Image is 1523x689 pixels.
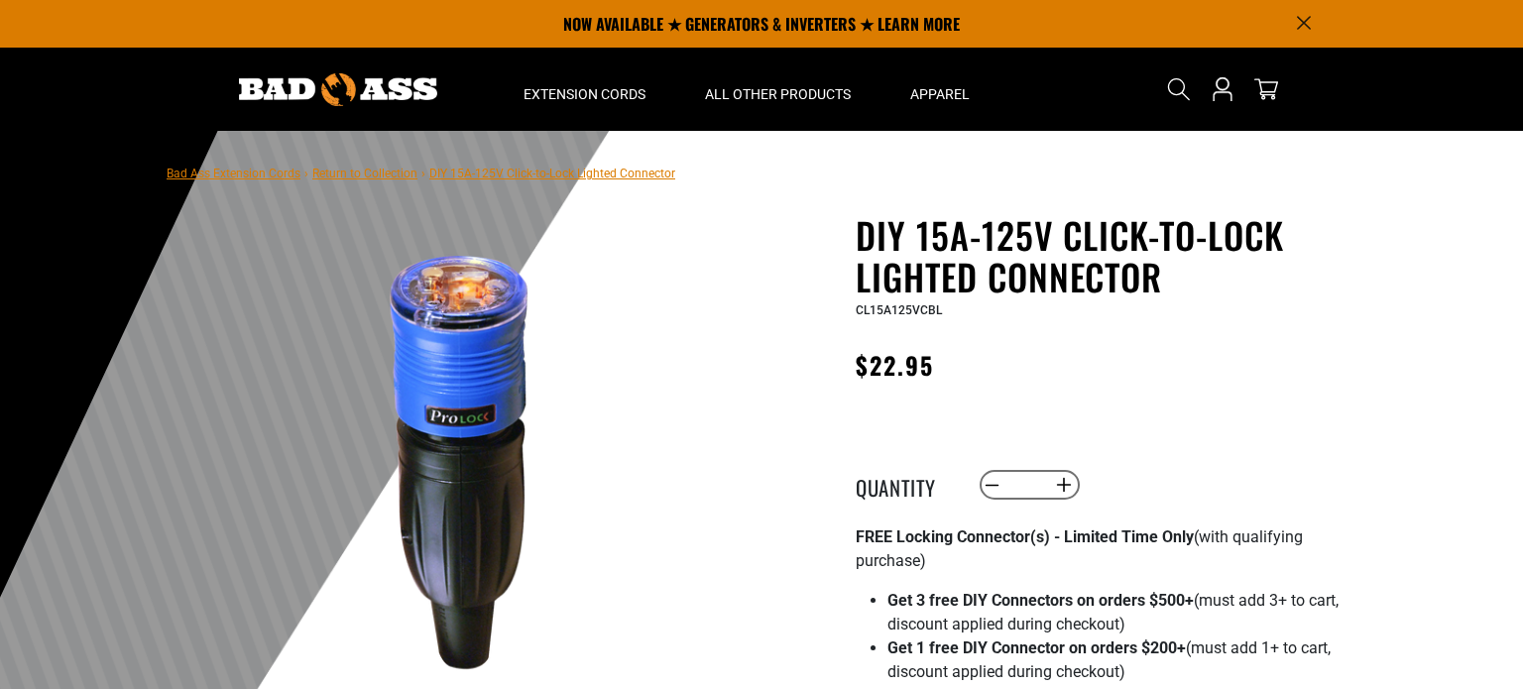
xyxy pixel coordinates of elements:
strong: Get 3 free DIY Connectors on orders $500+ [887,591,1194,610]
a: Bad Ass Extension Cords [167,167,300,180]
span: (must add 3+ to cart, discount applied during checkout) [887,591,1339,633]
summary: Search [1163,73,1195,105]
span: (must add 1+ to cart, discount applied during checkout) [887,638,1331,681]
span: $22.95 [856,347,934,383]
h1: DIY 15A-125V Click-to-Lock Lighted Connector [856,214,1342,297]
span: DIY 15A-125V Click-to-Lock Lighted Connector [429,167,675,180]
span: (with qualifying purchase) [856,527,1303,570]
nav: breadcrumbs [167,161,675,184]
span: › [304,167,308,180]
a: Return to Collection [312,167,417,180]
strong: Get 1 free DIY Connector on orders $200+ [887,638,1186,657]
img: Bad Ass Extension Cords [239,73,437,106]
summary: Extension Cords [494,48,675,131]
span: All Other Products [705,85,851,103]
span: › [421,167,425,180]
span: Apparel [910,85,970,103]
summary: Apparel [880,48,999,131]
label: Quantity [856,472,955,498]
summary: All Other Products [675,48,880,131]
span: Extension Cords [524,85,645,103]
span: CL15A125VCBL [856,303,942,317]
strong: FREE Locking Connector(s) - Limited Time Only [856,527,1194,546]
